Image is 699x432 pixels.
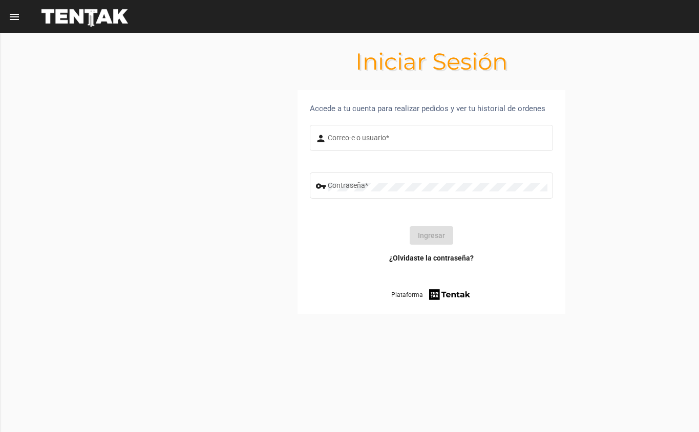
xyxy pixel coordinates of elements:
[391,288,472,301] a: Plataforma
[410,226,453,245] button: Ingresar
[310,102,553,115] div: Accede a tu cuenta para realizar pedidos y ver tu historial de ordenes
[164,53,699,70] h1: Iniciar Sesión
[315,133,328,145] mat-icon: person
[8,11,20,23] mat-icon: menu
[389,253,474,263] a: ¿Olvidaste la contraseña?
[428,288,472,301] img: tentak-firm.png
[315,180,328,192] mat-icon: vpn_key
[391,290,423,300] span: Plataforma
